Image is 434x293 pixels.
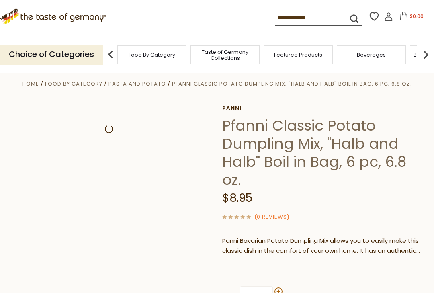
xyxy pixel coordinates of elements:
[357,52,386,58] a: Beverages
[222,105,428,111] a: Panni
[395,12,429,24] button: $0.00
[410,13,424,20] span: $0.00
[102,47,119,63] img: previous arrow
[22,80,39,88] a: Home
[129,52,175,58] a: Food By Category
[108,80,166,88] a: Pasta and Potato
[172,80,412,88] a: Pfanni Classic Potato Dumpling Mix, "Halb and Halb" Boil in Bag, 6 pc, 6.8 oz.
[418,47,434,63] img: next arrow
[222,190,252,206] span: $8.95
[222,236,428,256] p: Panni Bavarian Potato Dumpling Mix allows you to easily make this classic dish in the comfort of ...
[222,117,428,189] h1: Pfanni Classic Potato Dumpling Mix, "Halb and Halb" Boil in Bag, 6 pc, 6.8 oz.
[257,213,287,221] a: 0 Reviews
[274,52,322,58] a: Featured Products
[45,80,102,88] a: Food By Category
[193,49,257,61] a: Taste of Germany Collections
[254,213,289,221] span: ( )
